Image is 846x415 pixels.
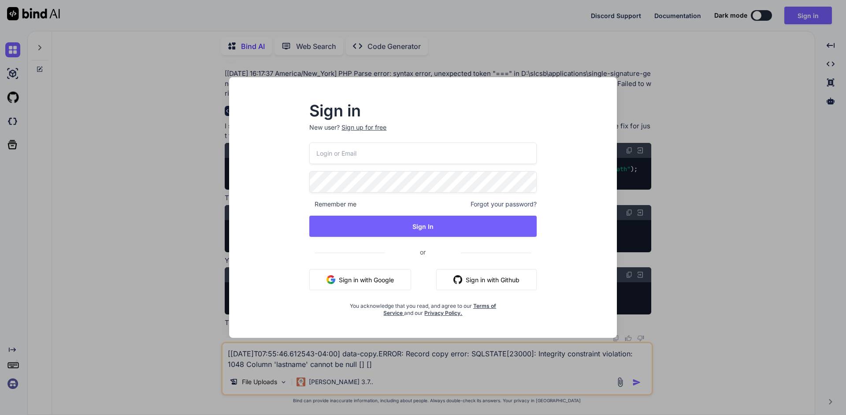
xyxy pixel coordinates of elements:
img: google [327,275,335,284]
div: You acknowledge that you read, and agree to our and our [347,297,499,317]
button: Sign In [309,216,536,237]
input: Login or Email [309,142,536,164]
button: Sign in with Google [309,269,411,290]
span: Remember me [309,200,356,209]
div: Sign up for free [341,123,386,132]
h2: Sign in [309,104,536,118]
span: or [385,241,461,263]
a: Terms of Service [383,303,496,316]
p: New user? [309,123,536,142]
button: Sign in with Github [436,269,537,290]
a: Privacy Policy. [424,310,462,316]
img: github [453,275,462,284]
span: Forgot your password? [471,200,537,209]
